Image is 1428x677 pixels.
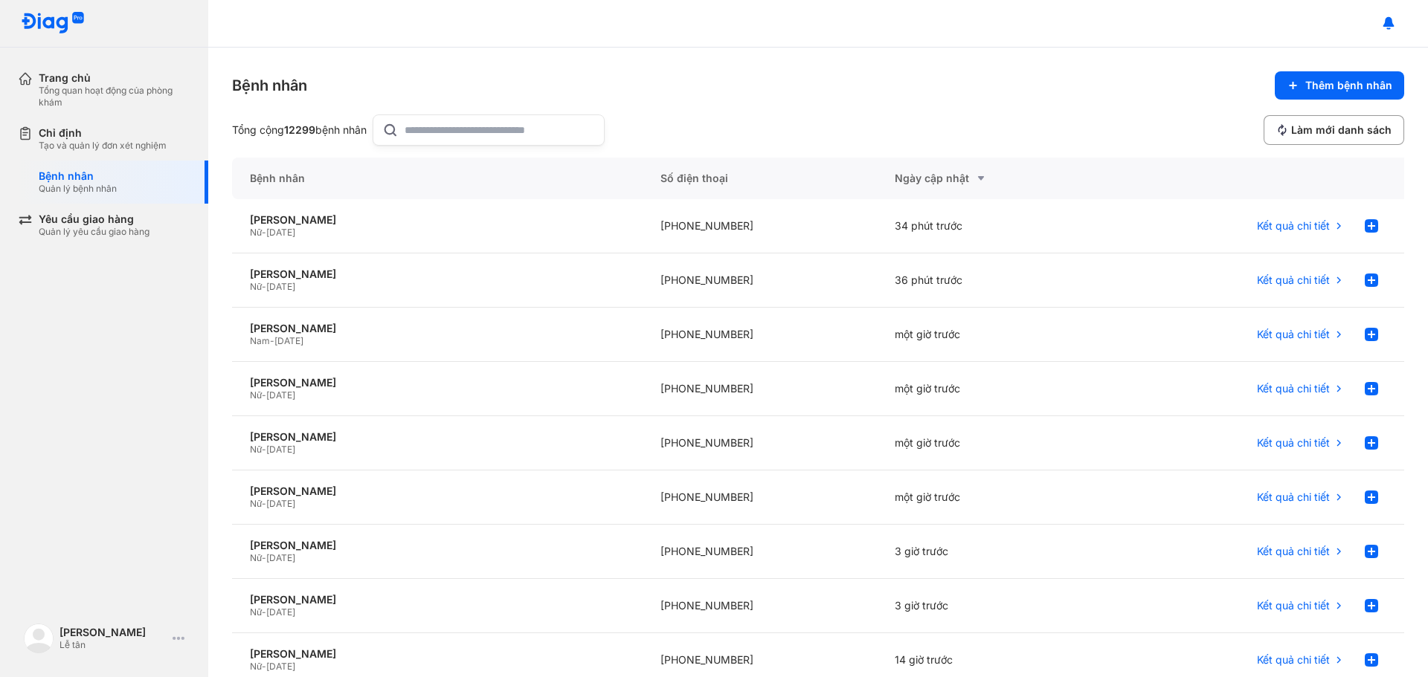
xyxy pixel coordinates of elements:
span: Kết quả chi tiết [1257,545,1330,558]
span: Nữ [250,444,262,455]
div: Số điện thoại [643,158,877,199]
span: 12299 [284,123,315,136]
span: Nữ [250,281,262,292]
div: Quản lý yêu cầu giao hàng [39,226,149,238]
span: - [262,661,266,672]
div: Bệnh nhân [232,158,643,199]
span: Làm mới danh sách [1291,123,1392,137]
span: [DATE] [266,444,295,455]
div: [PHONE_NUMBER] [643,525,877,579]
div: [PERSON_NAME] [250,376,625,389]
div: Tổng cộng bệnh nhân [232,123,367,137]
div: 3 giờ trước [877,579,1111,633]
span: Nữ [250,552,262,563]
span: Kết quả chi tiết [1257,436,1330,450]
span: Nữ [250,606,262,618]
span: Kết quả chi tiết [1257,382,1330,395]
div: [PERSON_NAME] [250,322,625,335]
div: một giờ trước [877,416,1111,470]
div: một giờ trước [877,362,1111,416]
span: Nữ [250,227,262,238]
div: [PERSON_NAME] [250,485,625,498]
div: [PHONE_NUMBER] [643,308,877,362]
div: [PERSON_NAME] [59,626,167,639]
span: Kết quả chi tiết [1257,219,1330,233]
span: Nam [250,335,270,346]
span: Kết quả chi tiết [1257,599,1330,612]
span: - [262,281,266,292]
span: - [262,444,266,455]
div: Lễ tân [59,639,167,651]
button: Làm mới danh sách [1264,115,1404,145]
div: 34 phút trước [877,199,1111,253]
div: một giờ trước [877,470,1111,525]
div: [PHONE_NUMBER] [643,362,877,416]
span: - [262,227,266,238]
img: logo [21,12,85,35]
span: Kết quả chi tiết [1257,490,1330,504]
span: - [262,552,266,563]
div: [PHONE_NUMBER] [643,253,877,308]
div: Quản lý bệnh nhân [39,183,117,195]
img: logo [24,623,54,653]
div: Trang chủ [39,71,190,85]
span: [DATE] [266,389,295,401]
div: một giờ trước [877,308,1111,362]
div: [PERSON_NAME] [250,430,625,444]
span: - [262,389,266,401]
div: [PERSON_NAME] [250,268,625,281]
div: [PHONE_NUMBER] [643,579,877,633]
div: Ngày cập nhật [895,169,1093,187]
span: [DATE] [266,498,295,509]
div: [PERSON_NAME] [250,647,625,661]
div: [PERSON_NAME] [250,213,625,227]
span: - [262,498,266,509]
span: Nữ [250,661,262,672]
span: Thêm bệnh nhân [1305,79,1392,92]
span: Kết quả chi tiết [1257,653,1330,667]
button: Thêm bệnh nhân [1275,71,1404,100]
span: [DATE] [274,335,303,346]
div: 3 giờ trước [877,525,1111,579]
span: [DATE] [266,227,295,238]
div: Tạo và quản lý đơn xét nghiệm [39,140,167,152]
div: 36 phút trước [877,253,1111,308]
span: Nữ [250,498,262,509]
div: [PERSON_NAME] [250,539,625,552]
span: Kết quả chi tiết [1257,273,1330,287]
div: [PHONE_NUMBER] [643,416,877,470]
span: Nữ [250,389,262,401]
div: [PHONE_NUMBER] [643,199,877,253]
span: Kết quả chi tiết [1257,328,1330,341]
div: [PERSON_NAME] [250,593,625,606]
span: - [262,606,266,618]
div: [PHONE_NUMBER] [643,470,877,525]
div: Bệnh nhân [39,169,117,183]
span: - [270,335,274,346]
span: [DATE] [266,281,295,292]
div: Tổng quan hoạt động của phòng khám [39,85,190,108]
span: [DATE] [266,552,295,563]
span: [DATE] [266,661,295,672]
div: Chỉ định [39,126,167,140]
div: Bệnh nhân [232,75,307,96]
div: Yêu cầu giao hàng [39,213,149,226]
span: [DATE] [266,606,295,618]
